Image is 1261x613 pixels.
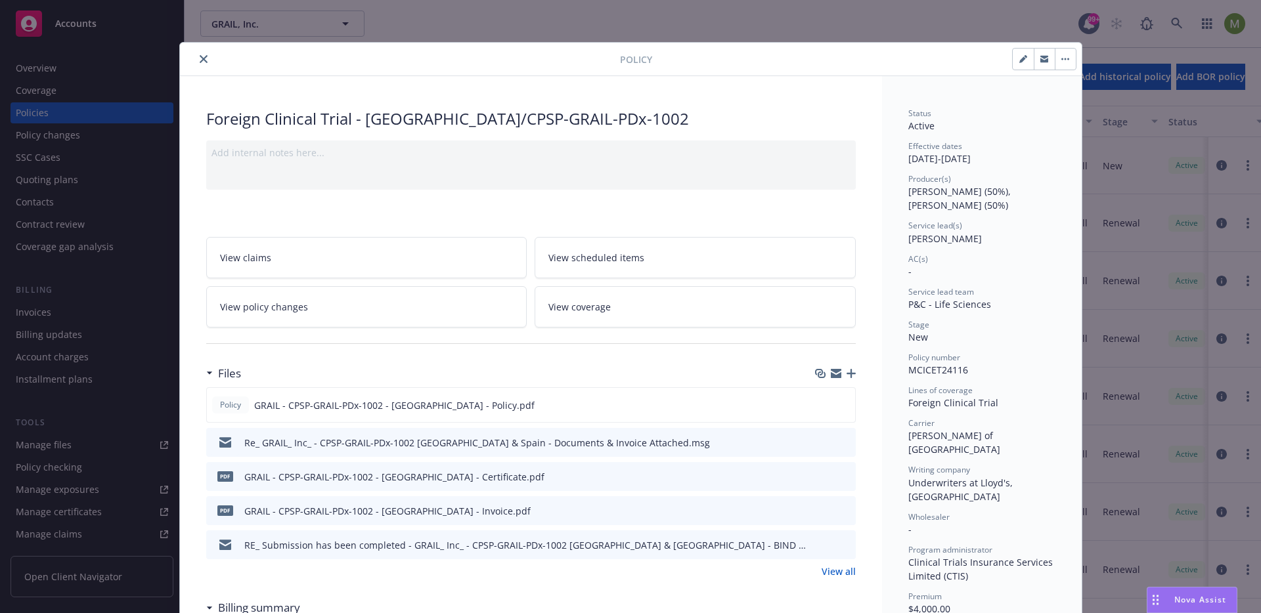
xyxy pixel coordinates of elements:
a: View claims [206,237,527,278]
button: download file [817,398,828,412]
button: download file [818,504,828,518]
span: Active [908,119,935,132]
span: Premium [908,591,942,602]
span: Policy [217,399,244,411]
span: [PERSON_NAME] (50%), [PERSON_NAME] (50%) [908,185,1013,211]
span: - [908,523,912,536]
span: - [908,265,912,278]
a: View coverage [535,286,856,328]
button: preview file [839,470,851,484]
button: download file [818,470,828,484]
span: Producer(s) [908,173,951,184]
span: Underwriters at Lloyd's, [GEOGRAPHIC_DATA] [908,476,1015,503]
div: [DATE] - [DATE] [908,140,1055,165]
button: Nova Assist [1147,587,1237,613]
button: preview file [839,504,851,518]
span: P&C - Life Sciences [908,298,991,310]
span: Service lead team [908,286,974,297]
div: Files [206,365,241,382]
span: View coverage [548,300,611,314]
span: View scheduled items [548,251,644,264]
span: Stage [908,319,929,330]
div: Re_ GRAIL_ Inc_ - CPSP-GRAIL-PDx-1002 [GEOGRAPHIC_DATA] & Spain - Documents & Invoice Attached.msg [244,436,710,450]
span: New [908,331,928,343]
button: download file [818,436,828,450]
a: View all [822,564,856,578]
div: Drag to move [1147,587,1164,612]
span: View policy changes [220,300,308,314]
button: close [196,51,211,67]
span: Policy number [908,352,960,363]
span: GRAIL - CPSP-GRAIL-PDx-1002 - [GEOGRAPHIC_DATA] - Policy.pdf [254,398,535,412]
h3: Files [218,365,241,382]
span: Carrier [908,417,935,429]
button: download file [818,538,828,552]
span: Clinical Trials Insurance Services Limited (CTIS) [908,556,1055,582]
span: MCICET24116 [908,364,968,376]
span: pdf [217,471,233,481]
div: GRAIL - CPSP-GRAIL-PDx-1002 - [GEOGRAPHIC_DATA] - Invoice.pdf [244,504,531,518]
span: Service lead(s) [908,220,962,231]
span: Policy [620,53,652,66]
span: [PERSON_NAME] [908,232,982,245]
div: Foreign Clinical Trial [908,396,1055,410]
span: View claims [220,251,271,264]
div: Add internal notes here... [211,146,851,159]
a: View scheduled items [535,237,856,278]
button: preview file [838,398,850,412]
div: Foreign Clinical Trial - [GEOGRAPHIC_DATA]/CPSP-GRAIL-PDx-1002 [206,108,856,130]
span: Wholesaler [908,511,950,522]
a: View policy changes [206,286,527,328]
button: preview file [839,436,851,450]
span: Nova Assist [1174,594,1226,605]
span: Writing company [908,464,970,475]
div: GRAIL - CPSP-GRAIL-PDx-1002 - [GEOGRAPHIC_DATA] - Certificate.pdf [244,470,544,484]
span: Program administrator [908,544,992,555]
span: pdf [217,505,233,515]
span: AC(s) [908,253,928,264]
span: [PERSON_NAME] of [GEOGRAPHIC_DATA] [908,429,1000,455]
button: preview file [839,538,851,552]
span: Lines of coverage [908,385,973,396]
span: Effective dates [908,140,962,152]
div: RE_ Submission has been completed - GRAIL_ Inc_ - CPSP-GRAIL-PDx-1002 [GEOGRAPHIC_DATA] & [GEOGRA... [244,538,812,552]
span: Status [908,108,931,119]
